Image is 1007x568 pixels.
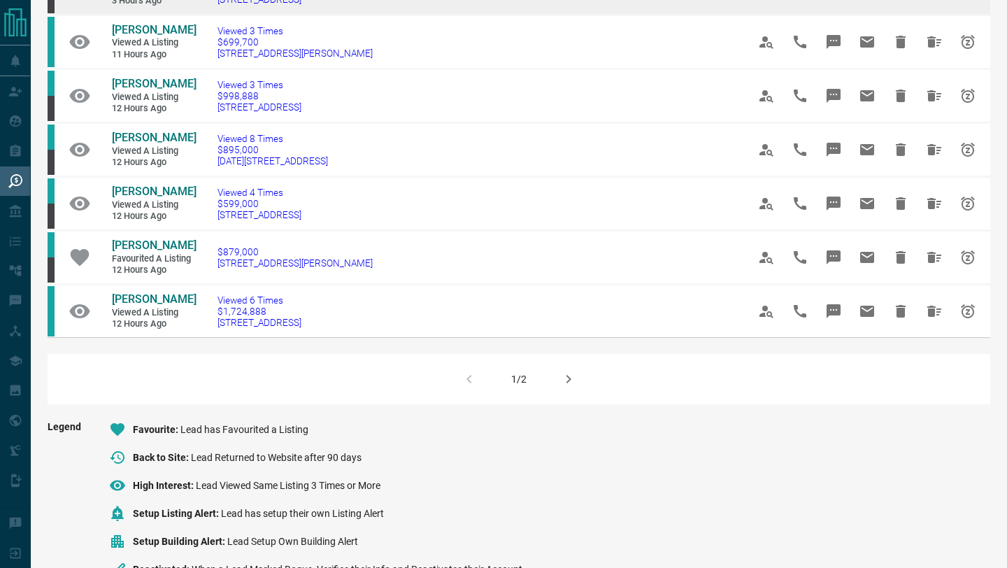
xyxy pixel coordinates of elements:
[750,133,783,166] span: View Profile
[112,211,196,222] span: 12 hours ago
[112,23,197,36] span: [PERSON_NAME]
[750,294,783,328] span: View Profile
[112,239,196,253] a: [PERSON_NAME]
[217,144,328,155] span: $895,000
[196,480,380,491] span: Lead Viewed Same Listing 3 Times or More
[951,25,985,59] span: Snooze
[750,79,783,113] span: View Profile
[217,187,301,220] a: Viewed 4 Times$599,000[STREET_ADDRESS]
[48,150,55,175] div: mrloft.ca
[750,241,783,274] span: View Profile
[221,508,384,519] span: Lead has setup their own Listing Alert
[112,318,196,330] span: 12 hours ago
[951,241,985,274] span: Snooze
[112,131,197,144] span: [PERSON_NAME]
[217,36,373,48] span: $699,700
[850,133,884,166] span: Email
[217,79,301,113] a: Viewed 3 Times$998,888[STREET_ADDRESS]
[750,25,783,59] span: View Profile
[112,145,196,157] span: Viewed a Listing
[217,79,301,90] span: Viewed 3 Times
[884,241,917,274] span: Hide
[217,133,328,166] a: Viewed 8 Times$895,000[DATE][STREET_ADDRESS]
[48,17,55,67] div: condos.ca
[112,239,197,252] span: [PERSON_NAME]
[48,257,55,283] div: mrloft.ca
[217,294,301,306] span: Viewed 6 Times
[217,101,301,113] span: [STREET_ADDRESS]
[112,77,196,92] a: [PERSON_NAME]
[783,187,817,220] span: Call
[191,452,362,463] span: Lead Returned to Website after 90 days
[817,79,850,113] span: Message
[217,317,301,328] span: [STREET_ADDRESS]
[817,241,850,274] span: Message
[112,264,196,276] span: 12 hours ago
[48,178,55,204] div: condos.ca
[850,294,884,328] span: Email
[884,79,917,113] span: Hide
[917,25,951,59] span: Hide All from Ainel Vilarino
[48,125,55,150] div: condos.ca
[112,49,196,61] span: 11 hours ago
[783,79,817,113] span: Call
[112,199,196,211] span: Viewed a Listing
[783,241,817,274] span: Call
[217,155,328,166] span: [DATE][STREET_ADDRESS]
[817,25,850,59] span: Message
[48,286,55,336] div: condos.ca
[112,103,196,115] span: 12 hours ago
[850,241,884,274] span: Email
[850,79,884,113] span: Email
[112,185,197,198] span: [PERSON_NAME]
[850,25,884,59] span: Email
[217,25,373,36] span: Viewed 3 Times
[917,187,951,220] span: Hide All from Anisa Thomas
[951,294,985,328] span: Snooze
[884,294,917,328] span: Hide
[850,187,884,220] span: Email
[112,77,197,90] span: [PERSON_NAME]
[112,307,196,319] span: Viewed a Listing
[217,198,301,209] span: $599,000
[133,508,221,519] span: Setup Listing Alert
[112,185,196,199] a: [PERSON_NAME]
[112,292,196,307] a: [PERSON_NAME]
[112,157,196,169] span: 12 hours ago
[48,204,55,229] div: mrloft.ca
[217,246,373,257] span: $879,000
[112,23,196,38] a: [PERSON_NAME]
[817,187,850,220] span: Message
[48,71,55,96] div: condos.ca
[917,294,951,328] span: Hide All from Janet Ingram
[227,536,358,547] span: Lead Setup Own Building Alert
[783,294,817,328] span: Call
[884,187,917,220] span: Hide
[180,424,308,435] span: Lead has Favourited a Listing
[133,424,180,435] span: Favourite
[750,187,783,220] span: View Profile
[112,292,197,306] span: [PERSON_NAME]
[951,187,985,220] span: Snooze
[217,257,373,269] span: [STREET_ADDRESS][PERSON_NAME]
[217,25,373,59] a: Viewed 3 Times$699,700[STREET_ADDRESS][PERSON_NAME]
[217,294,301,328] a: Viewed 6 Times$1,724,888[STREET_ADDRESS]
[133,536,227,547] span: Setup Building Alert
[48,232,55,257] div: condos.ca
[917,133,951,166] span: Hide All from Anisa Thomas
[783,133,817,166] span: Call
[217,133,328,144] span: Viewed 8 Times
[112,131,196,145] a: [PERSON_NAME]
[112,37,196,49] span: Viewed a Listing
[917,241,951,274] span: Hide All from Anisa Thomas
[217,48,373,59] span: [STREET_ADDRESS][PERSON_NAME]
[884,133,917,166] span: Hide
[133,480,196,491] span: High Interest
[217,187,301,198] span: Viewed 4 Times
[112,253,196,265] span: Favourited a Listing
[817,133,850,166] span: Message
[217,209,301,220] span: [STREET_ADDRESS]
[217,246,373,269] a: $879,000[STREET_ADDRESS][PERSON_NAME]
[817,294,850,328] span: Message
[217,306,301,317] span: $1,724,888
